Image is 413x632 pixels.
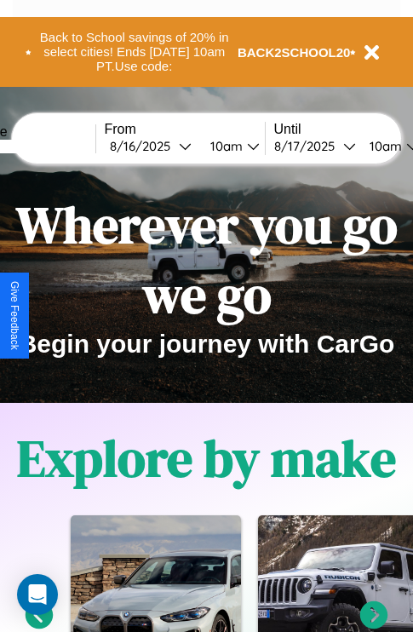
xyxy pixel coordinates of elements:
[9,281,20,350] div: Give Feedback
[361,138,406,154] div: 10am
[17,423,396,493] h1: Explore by make
[238,45,351,60] b: BACK2SCHOOL20
[105,137,197,155] button: 8/16/2025
[17,574,58,615] div: Open Intercom Messenger
[110,138,179,154] div: 8 / 16 / 2025
[202,138,247,154] div: 10am
[274,138,343,154] div: 8 / 17 / 2025
[105,122,265,137] label: From
[32,26,238,78] button: Back to School savings of 20% in select cities! Ends [DATE] 10am PT.Use code:
[197,137,265,155] button: 10am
